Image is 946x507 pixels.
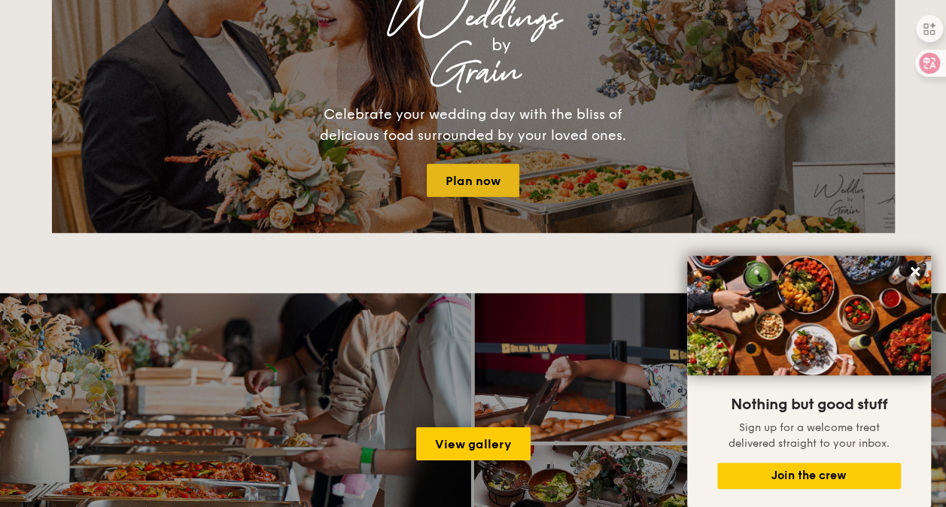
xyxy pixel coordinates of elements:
[240,32,762,59] div: by
[729,421,890,450] span: Sign up for a welcome treat delivered straight to your inbox.
[687,256,931,375] img: DSC07876-Edit02-Large.jpeg
[903,260,927,284] button: Close
[184,5,762,32] div: Weddings
[717,463,901,489] button: Join the crew
[184,59,762,86] div: Grain
[427,164,519,197] a: Plan now
[416,427,531,460] a: View gallery
[304,104,643,146] div: Celebrate your wedding day with the bliss of delicious food surrounded by your loved ones.
[731,396,887,414] span: Nothing but good stuff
